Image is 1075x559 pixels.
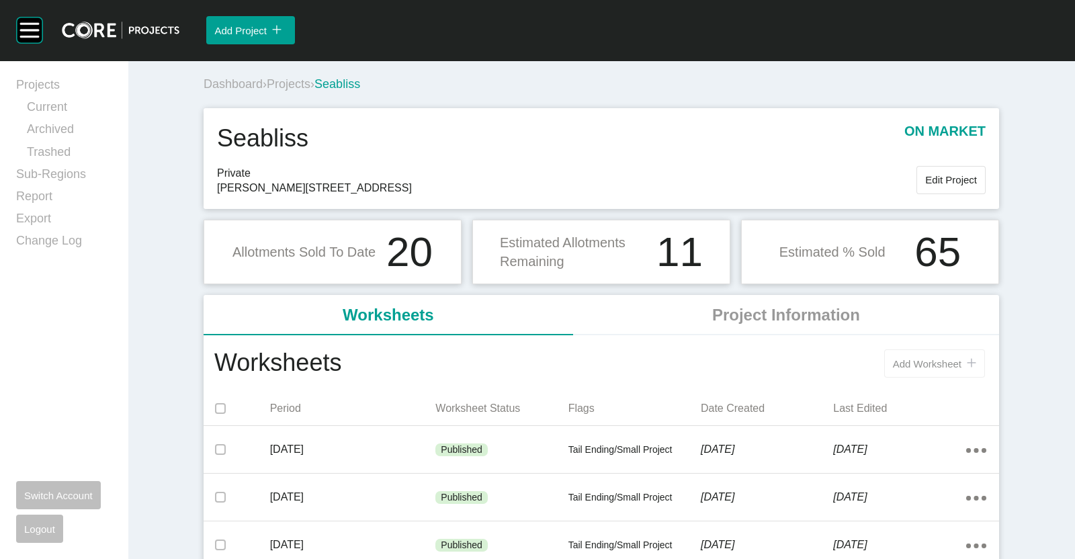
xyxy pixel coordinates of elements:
p: Published [441,443,482,457]
span: Seabliss [314,77,360,91]
a: Projects [267,77,310,91]
p: [DATE] [701,442,833,457]
a: Dashboard [204,77,263,91]
p: [DATE] [270,490,436,505]
a: Projects [16,77,112,99]
img: core-logo-dark.3138cae2.png [62,21,179,39]
p: Published [441,539,482,552]
a: Change Log [16,232,112,255]
p: [DATE] [701,537,833,552]
h1: Seabliss [217,122,308,155]
button: Switch Account [16,481,101,509]
h1: Worksheets [214,346,341,381]
p: Allotments Sold To Date [232,243,376,261]
a: Sub-Regions [16,166,112,188]
span: Private [217,166,916,181]
p: Tail Ending/Small Project [568,443,701,457]
p: Flags [568,401,701,416]
p: Worksheet Status [435,401,568,416]
p: Date Created [701,401,833,416]
p: on market [904,122,986,155]
h1: 20 [386,231,433,273]
a: Trashed [27,144,112,166]
button: Logout [16,515,63,543]
p: [DATE] [270,442,436,457]
a: Report [16,188,112,210]
p: Tail Ending/Small Project [568,539,701,552]
span: Switch Account [24,490,93,501]
a: Export [16,210,112,232]
span: [PERSON_NAME][STREET_ADDRESS] [217,181,916,196]
p: Published [441,491,482,505]
p: Last Edited [833,401,965,416]
p: [DATE] [833,537,965,552]
button: Add Project [206,16,295,44]
p: [DATE] [270,537,436,552]
span: › [310,77,314,91]
h1: 65 [914,231,961,273]
button: Edit Project [916,166,986,194]
span: Add Worksheet [893,358,961,370]
p: Period [270,401,436,416]
li: Worksheets [204,295,573,335]
span: Add Project [214,25,267,36]
span: › [263,77,267,91]
p: [DATE] [833,490,965,505]
h1: 11 [656,231,703,273]
p: Tail Ending/Small Project [568,491,701,505]
p: [DATE] [833,442,965,457]
p: Estimated Allotments Remaining [500,233,648,271]
a: Archived [27,121,112,143]
li: Project Information [573,295,999,335]
p: Estimated % Sold [779,243,886,261]
span: Logout [24,523,55,535]
p: [DATE] [701,490,833,505]
a: Current [27,99,112,121]
button: Add Worksheet [884,349,985,378]
span: Edit Project [925,174,977,185]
